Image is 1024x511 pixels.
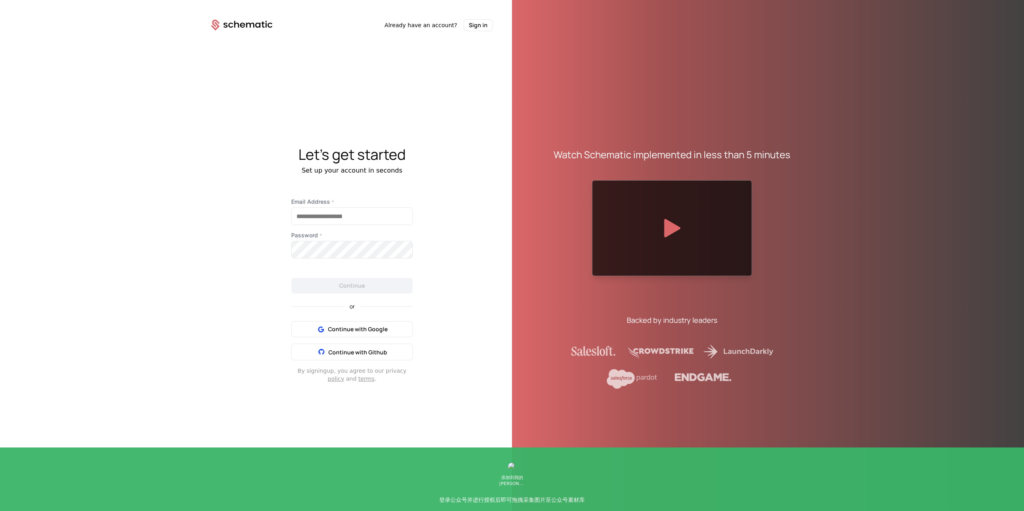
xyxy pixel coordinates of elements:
[291,231,413,239] label: Password
[291,344,413,360] button: Continue with Github
[291,321,413,337] button: Continue with Google
[192,166,512,175] div: Set up your account in seconds
[554,148,790,161] div: Watch Schematic implemented in less than 5 minutes
[343,304,361,309] span: or
[384,21,457,29] span: Already have an account?
[358,376,375,382] a: terms
[328,376,344,382] a: policy
[627,314,717,326] div: Backed by industry leaders
[328,348,387,356] span: Continue with Github
[328,325,388,333] span: Continue with Google
[291,198,413,206] label: Email Address
[291,278,413,294] button: Continue
[291,367,413,383] div: By signing up , you agree to our privacy and .
[192,147,512,163] div: Let's get started
[464,19,493,31] button: Sign in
